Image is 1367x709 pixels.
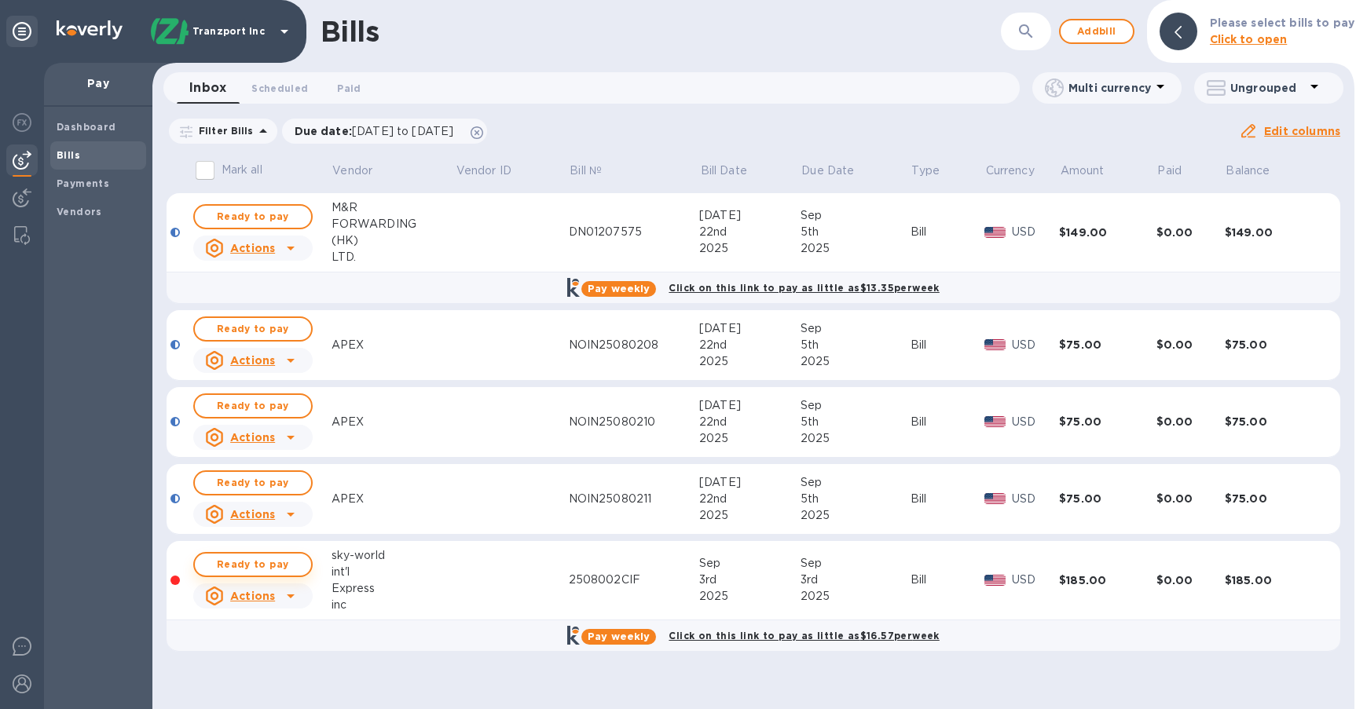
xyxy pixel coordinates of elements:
[332,564,455,580] div: int'l
[1059,414,1156,429] div: $75.00
[332,163,372,179] p: Vendor
[332,491,455,507] div: APEX
[1156,414,1225,429] div: $0.00
[588,630,650,642] b: Pay weekly
[699,224,801,240] div: 22nd
[207,555,299,574] span: Ready to pay
[1226,163,1290,179] span: Balance
[332,163,393,179] span: Vendor
[456,163,511,179] p: Vendor ID
[911,163,960,179] span: Type
[1225,225,1322,240] div: $149.00
[699,397,801,414] div: [DATE]
[801,337,911,353] div: 5th
[6,16,38,47] div: Unpin categories
[207,207,299,226] span: Ready to pay
[337,80,361,97] span: Paid
[984,339,1006,350] img: USD
[1264,125,1340,137] u: Edit columns
[207,473,299,492] span: Ready to pay
[801,163,854,179] p: Due Date
[669,630,939,641] b: Click on this link to pay as little as $16.57 per week
[1012,337,1059,353] p: USD
[1012,572,1059,588] p: USD
[699,414,801,430] div: 22nd
[230,590,275,602] u: Actions
[193,552,313,577] button: Ready to pay
[699,320,801,337] div: [DATE]
[801,555,911,572] div: Sep
[801,430,911,447] div: 2025
[1059,225,1156,240] div: $149.00
[456,163,532,179] span: Vendor ID
[1059,572,1156,588] div: $185.00
[699,207,801,224] div: [DATE]
[699,588,801,605] div: 2025
[207,320,299,338] span: Ready to pay
[801,163,874,179] span: Due Date
[569,491,699,507] div: NOIN25080211
[701,163,768,179] span: Bill Date
[1210,33,1288,46] b: Click to open
[699,353,801,370] div: 2025
[569,572,699,588] div: 2508002CIF
[193,393,313,418] button: Ready to pay
[193,470,313,495] button: Ready to pay
[352,125,453,137] span: [DATE] to [DATE]
[699,491,801,507] div: 22nd
[801,240,911,257] div: 2025
[984,575,1006,586] img: USD
[1225,572,1322,588] div: $185.00
[911,572,984,588] div: Bill
[1156,337,1225,353] div: $0.00
[986,163,1035,179] span: Currency
[57,75,140,91] p: Pay
[57,177,109,189] b: Payments
[207,397,299,415] span: Ready to pay
[332,337,455,353] div: APEX
[1157,163,1182,179] p: Paid
[1012,491,1059,507] p: USD
[332,414,455,430] div: APEX
[911,163,940,179] p: Type
[1068,80,1151,96] p: Multi currency
[669,282,939,294] b: Click on this link to pay as little as $13.35 per week
[801,207,911,224] div: Sep
[1225,491,1322,506] div: $75.00
[1156,572,1225,588] div: $0.00
[1156,225,1225,240] div: $0.00
[230,431,275,444] u: Actions
[230,242,275,254] u: Actions
[699,240,801,257] div: 2025
[332,547,455,564] div: sky-world
[984,493,1006,504] img: USD
[57,149,80,161] b: Bills
[57,121,116,133] b: Dashboard
[801,353,911,370] div: 2025
[699,337,801,353] div: 22nd
[321,15,379,48] h1: Bills
[984,416,1006,427] img: USD
[801,588,911,605] div: 2025
[699,507,801,524] div: 2025
[189,77,226,99] span: Inbox
[1061,163,1105,179] p: Amount
[984,227,1006,238] img: USD
[801,507,911,524] div: 2025
[251,80,308,97] span: Scheduled
[699,474,801,491] div: [DATE]
[1156,491,1225,506] div: $0.00
[701,163,747,179] p: Bill Date
[192,124,254,137] p: Filter Bills
[1225,337,1322,353] div: $75.00
[570,163,602,179] p: Bill №
[801,474,911,491] div: Sep
[1225,414,1322,429] div: $75.00
[569,224,699,240] div: DN01207575
[1073,22,1120,41] span: Add bill
[1157,163,1202,179] span: Paid
[282,119,488,144] div: Due date:[DATE] to [DATE]
[1061,163,1125,179] span: Amount
[230,354,275,367] u: Actions
[1059,19,1134,44] button: Addbill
